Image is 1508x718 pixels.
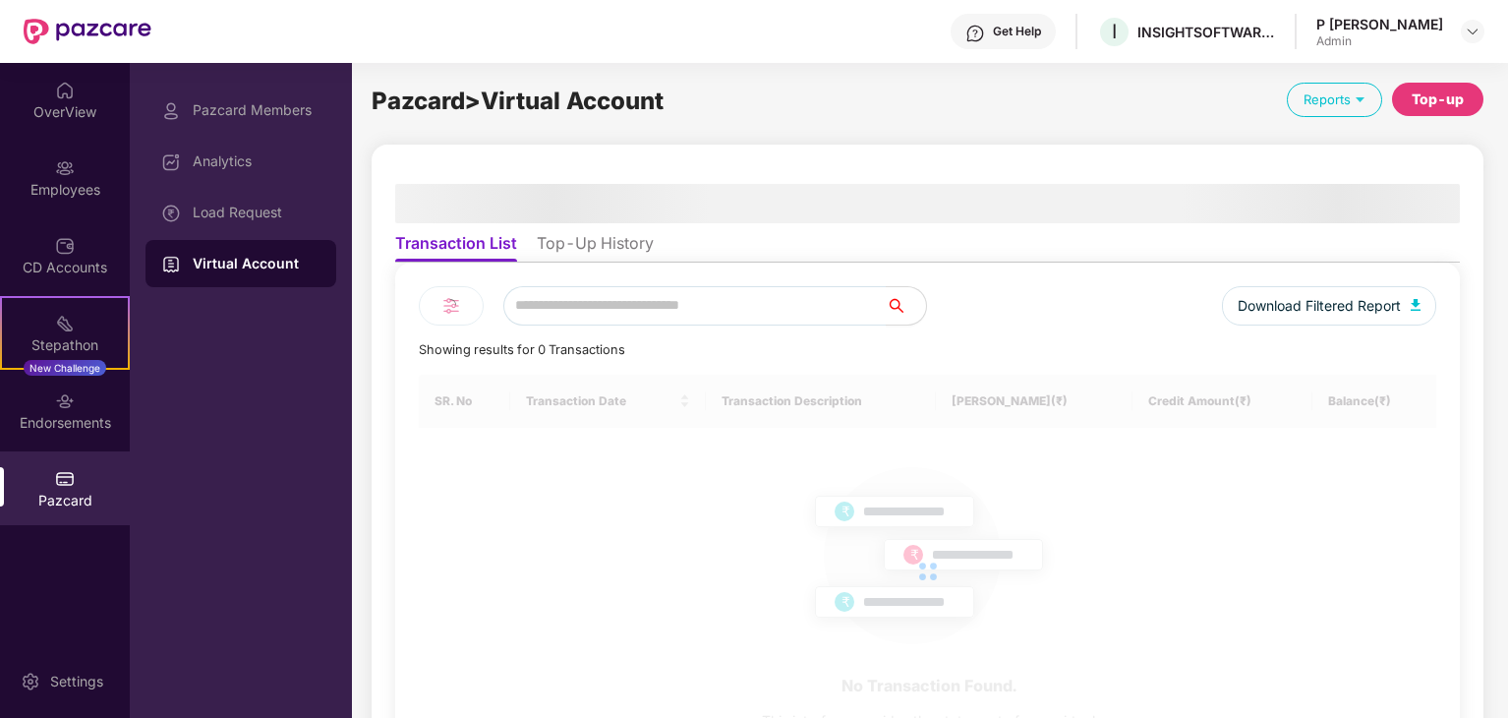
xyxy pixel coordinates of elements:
[1316,15,1443,33] div: P [PERSON_NAME]
[537,233,654,262] li: Top-Up History
[161,101,181,121] img: svg+xml;base64,PHN2ZyBpZD0iUHJvZmlsZSIgeG1sbnM9Imh0dHA6Ly93d3cudzMub3JnLzIwMDAvc3ZnIiB3aWR0aD0iMj...
[55,158,75,178] img: svg+xml;base64,PHN2ZyBpZD0iRW1wbG95ZWVzIiB4bWxucz0iaHR0cDovL3d3dy53My5vcmcvMjAwMC9zdmciIHdpZHRoPS...
[55,314,75,333] img: svg+xml;base64,PHN2ZyB4bWxucz0iaHR0cDovL3d3dy53My5vcmcvMjAwMC9zdmciIHdpZHRoPSIyMSIgaGVpZ2h0PSIyMC...
[55,469,75,489] img: svg+xml;base64,PHN2ZyBpZD0iUGF6Y2FyZCIgeG1sbnM9Imh0dHA6Ly93d3cudzMub3JnLzIwMDAvc3ZnIiB3aWR0aD0iMj...
[21,672,40,691] img: svg+xml;base64,PHN2ZyBpZD0iU2V0dGluZy0yMHgyMCIgeG1sbnM9Imh0dHA6Ly93d3cudzMub3JnLzIwMDAvc3ZnIiB3aW...
[193,205,320,220] div: Load Request
[55,236,75,256] img: svg+xml;base64,PHN2ZyBpZD0iQ0RfQWNjb3VudHMiIGRhdGEtbmFtZT0iQ0QgQWNjb3VudHMiIHhtbG5zPSJodHRwOi8vd3...
[1411,299,1421,311] img: svg+xml;base64,PHN2ZyB4bWxucz0iaHR0cDovL3d3dy53My5vcmcvMjAwMC9zdmciIHhtbG5zOnhsaW5rPSJodHRwOi8vd3...
[1351,90,1369,108] img: svg+xml;base64,PHN2ZyB4bWxucz0iaHR0cDovL3d3dy53My5vcmcvMjAwMC9zdmciIHdpZHRoPSIxOSIgaGVpZ2h0PSIxOS...
[993,24,1041,39] div: Get Help
[193,254,320,273] div: Virtual Account
[1137,23,1275,41] div: INSIGHTSOFTWARE INTERNATIONAL PRIVATE LIMITED
[24,360,106,376] div: New Challenge
[965,24,985,43] img: svg+xml;base64,PHN2ZyBpZD0iSGVscC0zMngzMiIgeG1sbnM9Imh0dHA6Ly93d3cudzMub3JnLzIwMDAvc3ZnIiB3aWR0aD...
[161,204,181,223] img: svg+xml;base64,PHN2ZyBpZD0iTG9hZF9SZXF1ZXN0IiBkYXRhLW5hbWU9IkxvYWQgUmVxdWVzdCIgeG1sbnM9Imh0dHA6Ly...
[44,672,109,691] div: Settings
[2,335,128,355] div: Stepathon
[1412,89,1464,110] div: Top-up
[55,391,75,411] img: svg+xml;base64,PHN2ZyBpZD0iRW5kb3JzZW1lbnRzIiB4bWxucz0iaHR0cDovL3d3dy53My5vcmcvMjAwMC9zdmciIHdpZH...
[161,152,181,172] img: svg+xml;base64,PHN2ZyBpZD0iRGFzaGJvYXJkIiB4bWxucz0iaHR0cDovL3d3dy53My5vcmcvMjAwMC9zdmciIHdpZHRoPS...
[372,87,664,115] span: Pazcard > Virtual Account
[1238,295,1401,317] span: Download Filtered Report
[193,102,320,118] div: Pazcard Members
[886,286,927,326] button: search
[1465,24,1480,39] img: svg+xml;base64,PHN2ZyBpZD0iRHJvcGRvd24tMzJ4MzIiIHhtbG5zPSJodHRwOi8vd3d3LnczLm9yZy8yMDAwL3N2ZyIgd2...
[1316,33,1443,49] div: Admin
[1222,286,1436,326] button: Download Filtered Report
[24,19,151,44] img: New Pazcare Logo
[419,342,625,357] span: Showing results for 0 Transactions
[193,153,320,169] div: Analytics
[161,255,181,274] img: svg+xml;base64,PHN2ZyBpZD0iVmlydHVhbF9BY2NvdW50IiBkYXRhLW5hbWU9IlZpcnR1YWwgQWNjb3VudCIgeG1sbnM9Im...
[395,233,517,262] li: Transaction List
[1112,20,1117,43] span: I
[1287,83,1382,117] div: Reports
[55,81,75,100] img: svg+xml;base64,PHN2ZyBpZD0iSG9tZSIgeG1sbnM9Imh0dHA6Ly93d3cudzMub3JnLzIwMDAvc3ZnIiB3aWR0aD0iMjAiIG...
[886,298,926,314] span: search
